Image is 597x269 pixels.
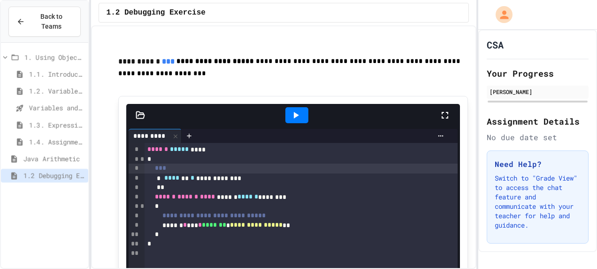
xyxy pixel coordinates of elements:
span: Variables and Data Types - Quiz [29,103,84,113]
span: Back to Teams [31,12,73,32]
span: Java Arithmetic [23,154,84,164]
h3: Need Help? [495,158,581,170]
p: Switch to "Grade View" to access the chat feature and communicate with your teacher for help and ... [495,174,581,230]
iframe: chat widget [519,190,588,230]
span: 1.2. Variables and Data Types [29,86,84,96]
iframe: chat widget [558,231,588,260]
span: 1.1. Introduction to Algorithms, Programming, and Compilers [29,69,84,79]
h2: Assignment Details [487,115,589,128]
span: 1.2 Debugging Exercise [23,171,84,181]
span: 1.3. Expressions and Output [New] [29,120,84,130]
h1: CSA [487,38,504,51]
h2: Your Progress [487,67,589,80]
div: [PERSON_NAME] [490,87,586,96]
div: No due date set [487,132,589,143]
button: Back to Teams [8,7,81,37]
div: My Account [486,4,515,25]
span: 1.4. Assignment and Input [29,137,84,147]
span: 1.2 Debugging Exercise [107,7,206,18]
span: 1. Using Objects and Methods [24,52,84,62]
